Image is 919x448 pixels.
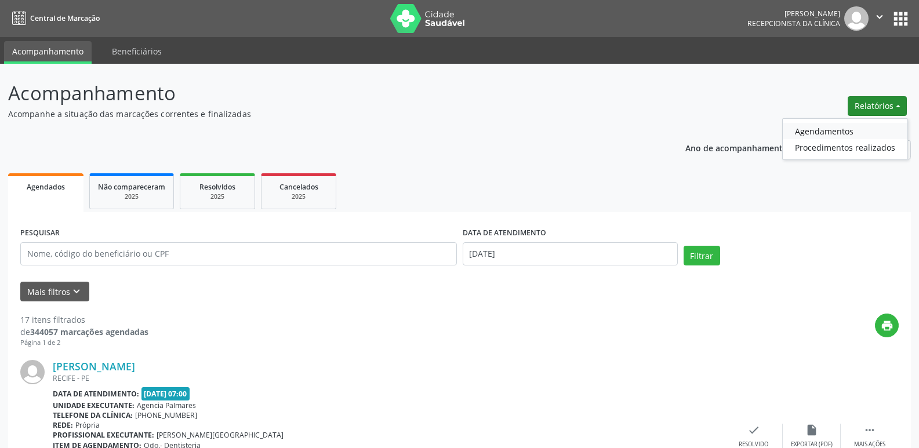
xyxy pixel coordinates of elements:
div: [PERSON_NAME] [747,9,840,19]
label: PESQUISAR [20,224,60,242]
div: 17 itens filtrados [20,314,148,326]
div: 2025 [270,192,328,201]
a: Beneficiários [104,41,170,61]
p: Acompanhe a situação das marcações correntes e finalizadas [8,108,640,120]
a: Procedimentos realizados [783,139,907,155]
input: Nome, código do beneficiário ou CPF [20,242,457,265]
i: insert_drive_file [805,424,818,436]
label: DATA DE ATENDIMENTO [463,224,546,242]
div: de [20,326,148,338]
i: keyboard_arrow_down [70,285,83,298]
b: Unidade executante: [53,400,135,410]
input: Selecione um intervalo [463,242,678,265]
ul: Relatórios [782,118,908,160]
img: img [844,6,869,31]
i: print [881,319,893,332]
span: Própria [75,420,100,430]
div: 2025 [188,192,246,201]
button: Mais filtroskeyboard_arrow_down [20,282,89,302]
div: RECIFE - PE [53,373,725,383]
span: Central de Marcação [30,13,100,23]
b: Data de atendimento: [53,389,139,399]
span: Recepcionista da clínica [747,19,840,28]
div: Página 1 de 2 [20,338,148,348]
p: Acompanhamento [8,79,640,108]
b: Telefone da clínica: [53,410,133,420]
span: Agendados [27,182,65,192]
img: img [20,360,45,384]
i:  [873,10,886,23]
a: Agendamentos [783,123,907,139]
i: check [747,424,760,436]
button: Relatórios [848,96,907,116]
a: [PERSON_NAME] [53,360,135,373]
span: [PERSON_NAME][GEOGRAPHIC_DATA] [157,430,284,440]
span: [DATE] 07:00 [141,387,190,400]
a: Central de Marcação [8,9,100,28]
div: 2025 [98,192,165,201]
button:  [869,6,891,31]
span: Resolvidos [199,182,235,192]
button: Filtrar [684,246,720,265]
span: Agencia Palmares [137,400,196,410]
b: Rede: [53,420,73,430]
i:  [863,424,876,436]
strong: 344057 marcações agendadas [30,326,148,337]
span: [PHONE_NUMBER] [135,410,197,420]
a: Acompanhamento [4,41,92,64]
p: Ano de acompanhamento [685,140,788,155]
button: apps [891,9,911,29]
span: Não compareceram [98,182,165,192]
b: Profissional executante: [53,430,154,440]
span: Cancelados [279,182,318,192]
button: print [875,314,899,337]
